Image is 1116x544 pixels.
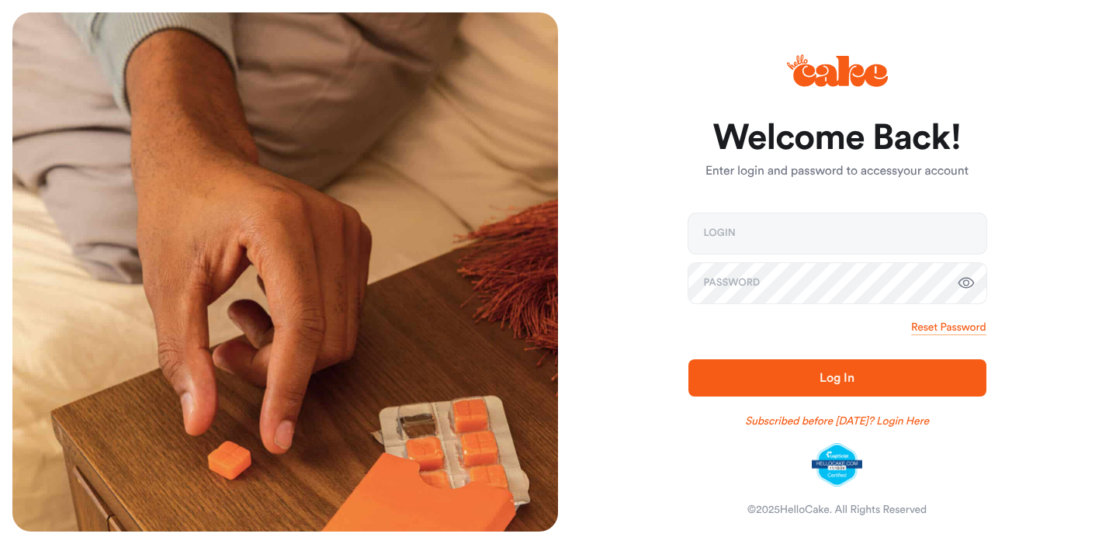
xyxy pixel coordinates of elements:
[688,120,986,157] h1: Welcome Back!
[745,414,929,429] a: Subscribed before [DATE]? Login Here
[688,359,986,397] button: Log In
[688,162,986,181] p: Enter login and password to access your account
[820,372,854,384] span: Log In
[911,320,986,335] a: Reset Password
[812,443,862,487] img: legit-script-certified.png
[747,502,927,518] div: © 2025 HelloCake. All Rights Reserved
